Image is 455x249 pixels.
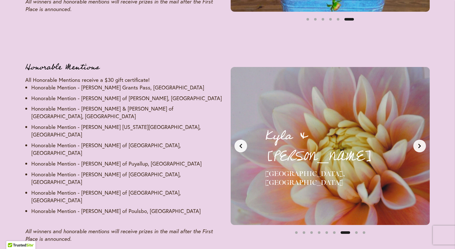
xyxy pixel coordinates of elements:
li: Honorable Mention - [PERSON_NAME] Grants Pass, [GEOGRAPHIC_DATA] [31,84,224,91]
li: Honorable Mention - [PERSON_NAME] of [GEOGRAPHIC_DATA], [GEOGRAPHIC_DATA] [31,171,224,186]
li: Honorable Mention - [PERSON_NAME] of [GEOGRAPHIC_DATA], [GEOGRAPHIC_DATA] [31,142,224,157]
button: Slide 1 [304,15,312,23]
button: Slide 6 [344,15,354,23]
li: Honorable Mention - [PERSON_NAME] of Poulsbo, [GEOGRAPHIC_DATA] [31,207,224,215]
li: Honorable Mention - [PERSON_NAME] [US_STATE][GEOGRAPHIC_DATA], [GEOGRAPHIC_DATA] [31,123,224,138]
button: Slide 4 [327,15,334,23]
li: Honorable Mention - [PERSON_NAME] of [PERSON_NAME], [GEOGRAPHIC_DATA] [31,94,224,102]
button: Slide 5 [334,15,342,23]
button: Slide 3 [319,15,327,23]
p: All Honorable Mentions receive a $30 gift certificate! [25,76,224,84]
li: Honorable Mention - [PERSON_NAME] of Puyallup, [GEOGRAPHIC_DATA] [31,160,224,167]
h3: Honorable Mentions [25,61,224,74]
p: Kyla & [PERSON_NAME] [265,125,416,167]
button: Previous slide [234,140,247,152]
button: Next slide [413,140,426,152]
li: Honorable Mention - [PERSON_NAME] & [PERSON_NAME] of [GEOGRAPHIC_DATA], [GEOGRAPHIC_DATA] [31,105,224,120]
h4: [GEOGRAPHIC_DATA], [GEOGRAPHIC_DATA] [265,169,416,187]
li: Honorable Mention - [PERSON_NAME] of [GEOGRAPHIC_DATA], [GEOGRAPHIC_DATA] [31,189,224,204]
button: Slide 2 [312,15,319,23]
